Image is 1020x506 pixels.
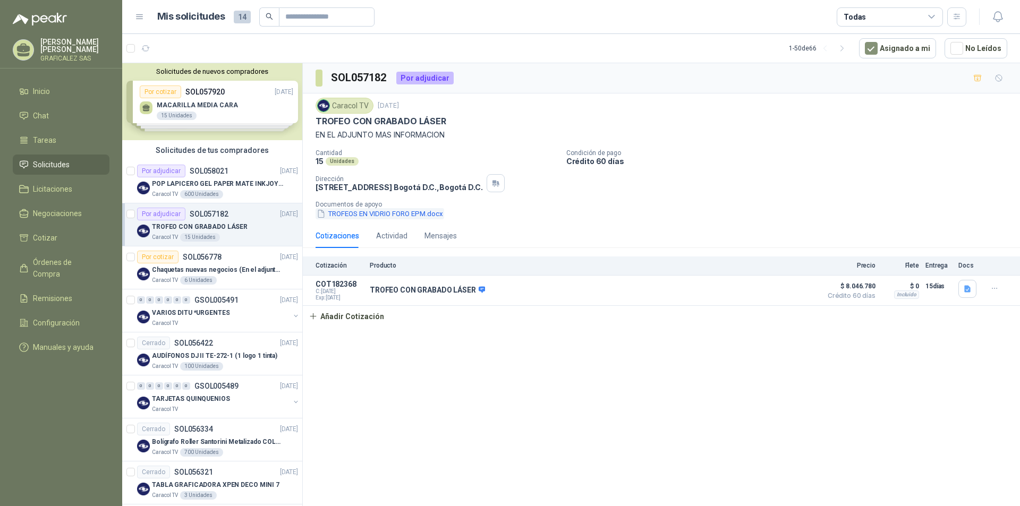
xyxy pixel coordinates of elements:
[13,337,109,357] a: Manuales y ayuda
[316,295,363,301] span: Exp: [DATE]
[146,296,154,304] div: 0
[13,252,109,284] a: Órdenes de Compra
[316,201,1016,208] p: Documentos de apoyo
[137,225,150,237] img: Company Logo
[137,423,170,435] div: Cerrado
[316,262,363,269] p: Cotización
[33,208,82,219] span: Negociaciones
[316,288,363,295] span: C: [DATE]
[33,317,80,329] span: Configuración
[40,55,109,62] p: GRAFICALEZ SAS
[122,63,302,140] div: Solicitudes de nuevos compradoresPor cotizarSOL057920[DATE] MACARILLA MEDIA CARA15 UnidadesPor co...
[822,262,875,269] p: Precio
[173,296,181,304] div: 0
[266,13,273,20] span: search
[152,276,178,285] p: Caracol TV
[152,179,284,189] p: POP LAPICERO GEL PAPER MATE INKJOY 0.7 (Revisar el adjunto)
[316,116,446,127] p: TROFEO CON GRABADO LÁSER
[33,341,93,353] span: Manuales y ayuda
[280,209,298,219] p: [DATE]
[152,351,277,361] p: AUDÍFONOS DJ II TE-272-1 (1 logo 1 tinta)
[182,382,190,390] div: 0
[945,38,1007,58] button: No Leídos
[882,280,919,293] p: $ 0
[152,308,229,318] p: VARIOS DITU *URGENTES
[316,280,363,288] p: COT182368
[137,208,185,220] div: Por adjudicar
[424,230,457,242] div: Mensajes
[155,296,163,304] div: 0
[174,468,213,476] p: SOL056321
[194,382,239,390] p: GSOL005489
[822,280,875,293] span: $ 8.046.780
[316,98,373,114] div: Caracol TV
[126,67,298,75] button: Solicitudes de nuevos compradores
[194,296,239,304] p: GSOL005491
[152,362,178,371] p: Caracol TV
[152,190,178,199] p: Caracol TV
[789,40,851,57] div: 1 - 50 de 66
[303,306,390,327] button: Añadir Cotización
[13,288,109,308] a: Remisiones
[370,286,485,295] p: TROFEO CON GRABADO LÁSER
[280,424,298,434] p: [DATE]
[137,382,145,390] div: 0
[280,338,298,348] p: [DATE]
[137,251,178,263] div: Por cotizar
[370,262,816,269] p: Producto
[155,382,163,390] div: 0
[180,362,223,371] div: 100 Unidades
[925,280,952,293] p: 15 días
[137,268,150,280] img: Company Logo
[316,157,324,166] p: 15
[173,382,181,390] div: 0
[378,101,399,111] p: [DATE]
[33,85,50,97] span: Inicio
[316,208,444,219] button: TROFEOS EN VIDRIO FORO EPM.docx
[958,262,980,269] p: Docs
[152,265,284,275] p: Chaquetas nuevas negocios (En el adjunto mas informacion)
[331,70,388,86] h3: SOL057182
[122,332,302,375] a: CerradoSOL056422[DATE] Company LogoAUDÍFONOS DJ II TE-272-1 (1 logo 1 tinta)Caracol TV100 Unidades
[33,134,56,146] span: Tareas
[137,296,145,304] div: 0
[122,203,302,246] a: Por adjudicarSOL057182[DATE] Company LogoTROFEO CON GRABADO LÁSERCaracol TV15 Unidades
[882,262,919,269] p: Flete
[13,130,109,150] a: Tareas
[164,382,172,390] div: 0
[316,175,482,183] p: Dirección
[566,157,1016,166] p: Crédito 60 días
[152,394,230,404] p: TARJETAS QUINQUENIOS
[280,381,298,391] p: [DATE]
[13,81,109,101] a: Inicio
[157,9,225,24] h1: Mis solicitudes
[137,311,150,323] img: Company Logo
[122,160,302,203] a: Por adjudicarSOL058021[DATE] Company LogoPOP LAPICERO GEL PAPER MATE INKJOY 0.7 (Revisar el adjun...
[316,129,1007,141] p: EN EL ADJUNTO MAS INFORMACION
[180,190,223,199] div: 600 Unidades
[152,448,178,457] p: Caracol TV
[13,179,109,199] a: Licitaciones
[13,203,109,224] a: Negociaciones
[280,295,298,305] p: [DATE]
[137,380,300,414] a: 0 0 0 0 0 0 GSOL005489[DATE] Company LogoTARJETAS QUINQUENIOSCaracol TV
[152,233,178,242] p: Caracol TV
[280,166,298,176] p: [DATE]
[316,230,359,242] div: Cotizaciones
[376,230,407,242] div: Actividad
[33,232,57,244] span: Cotizar
[13,155,109,175] a: Solicitudes
[13,313,109,333] a: Configuración
[326,157,359,166] div: Unidades
[137,483,150,495] img: Company Logo
[822,293,875,299] span: Crédito 60 días
[183,253,222,261] p: SOL056778
[174,425,213,433] p: SOL056334
[316,183,482,192] p: [STREET_ADDRESS] Bogotá D.C. , Bogotá D.C.
[190,167,228,175] p: SOL058021
[33,256,99,280] span: Órdenes de Compra
[137,440,150,452] img: Company Logo
[137,466,170,478] div: Cerrado
[137,165,185,177] div: Por adjudicar
[33,110,49,122] span: Chat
